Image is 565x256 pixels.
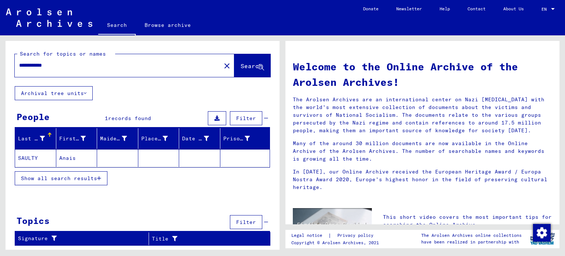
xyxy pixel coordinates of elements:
button: Search [234,54,270,77]
h1: Welcome to the Online Archive of the Arolsen Archives! [293,59,552,90]
img: Change consent [533,224,551,242]
a: Browse archive [136,16,200,34]
div: Last Name [18,133,56,144]
span: Search [241,62,263,70]
mat-cell: SAULTY [15,149,56,167]
span: EN [541,7,550,12]
div: Signature [18,235,139,242]
mat-header-cell: First Name [56,128,97,149]
img: yv_logo.png [529,229,556,248]
img: Arolsen_neg.svg [6,8,92,27]
img: video.jpg [293,208,372,251]
div: People [17,110,50,123]
div: Signature [18,233,149,245]
div: Maiden Name [100,133,138,144]
div: Title [152,233,261,245]
p: This short video covers the most important tips for searching the Online Archive. [383,213,552,229]
div: First Name [59,133,97,144]
span: records found [108,115,151,122]
span: 1 [105,115,108,122]
span: Filter [236,219,256,225]
mat-header-cell: Place of Birth [138,128,180,149]
p: The Arolsen Archives online collections [421,232,522,239]
mat-header-cell: Maiden Name [97,128,138,149]
div: | [291,232,382,239]
div: Last Name [18,135,45,143]
button: Archival tree units [15,86,93,100]
span: Show all search results [21,175,97,182]
button: Filter [230,215,262,229]
div: Place of Birth [141,133,179,144]
div: Date of Birth [182,135,209,143]
div: Title [152,235,252,243]
div: First Name [59,135,86,143]
mat-icon: close [223,62,231,70]
button: Show all search results [15,171,107,185]
button: Filter [230,111,262,125]
p: The Arolsen Archives are an international center on Nazi [MEDICAL_DATA] with the world’s most ext... [293,96,552,134]
button: Clear [220,58,234,73]
p: Many of the around 30 million documents are now available in the Online Archive of the Arolsen Ar... [293,140,552,163]
p: Copyright © Arolsen Archives, 2021 [291,239,382,246]
span: Filter [236,115,256,122]
a: Legal notice [291,232,328,239]
p: In [DATE], our Online Archive received the European Heritage Award / Europa Nostra Award 2020, Eu... [293,168,552,191]
div: Prisoner # [223,135,250,143]
div: Date of Birth [182,133,220,144]
mat-label: Search for topics or names [20,50,106,57]
div: Maiden Name [100,135,127,143]
p: have been realized in partnership with [421,239,522,245]
div: Prisoner # [223,133,261,144]
mat-header-cell: Prisoner # [220,128,270,149]
div: Place of Birth [141,135,168,143]
mat-header-cell: Last Name [15,128,56,149]
div: Topics [17,214,50,227]
mat-header-cell: Date of Birth [179,128,220,149]
mat-cell: Anais [56,149,97,167]
a: Search [98,16,136,35]
a: Privacy policy [331,232,382,239]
